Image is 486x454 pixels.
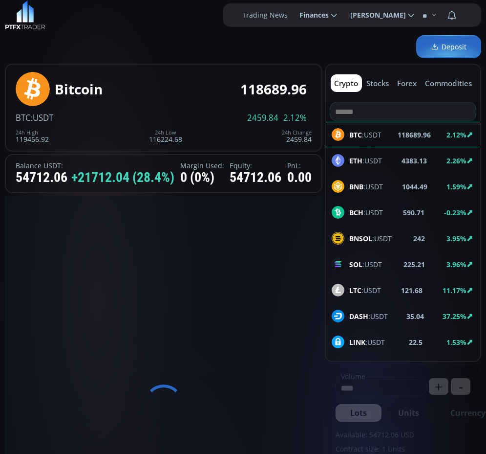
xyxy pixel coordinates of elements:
[349,208,363,217] b: BCH
[403,259,425,270] b: 225.21
[349,207,383,218] span: :USDT
[349,182,383,192] span: :USDT
[16,130,49,143] div: 119456.92
[349,260,362,269] b: SOL
[16,170,174,185] div: 54712.06
[401,285,423,295] b: 121.68
[403,207,424,218] b: 590.71
[349,233,392,244] span: :USDT
[406,311,424,321] b: 35.04
[349,312,368,321] b: DASH
[443,312,466,321] b: 37.25%
[421,74,475,92] button: commodities
[349,286,361,295] b: LTC
[293,5,329,25] span: Finances
[349,234,372,243] b: BNSOL
[71,170,174,185] span: +21712.04 (28.4%)
[5,0,45,30] img: LOGO
[180,162,224,169] label: Margin Used:
[413,233,425,244] b: 242
[282,130,312,136] div: 24h Change
[343,5,406,25] span: [PERSON_NAME]
[446,338,466,347] b: 1.53%
[349,311,388,321] span: :USDT
[349,182,363,191] b: BNB
[287,170,312,185] div: 0.00
[431,42,466,52] span: Deposit
[16,112,31,123] span: BTC
[149,130,182,136] div: 24h Low
[230,162,281,169] label: Equity:
[349,337,385,347] span: :USDT
[401,156,427,166] b: 4383.13
[240,82,307,97] div: 118689.96
[31,112,53,123] span: :USDT
[180,170,224,185] div: 0 (0%)
[446,156,466,165] b: 2.26%
[444,208,466,217] b: -0.23%
[247,113,278,122] span: 2459.84
[409,337,423,347] b: 22.5
[287,162,312,169] label: PnL:
[331,74,362,92] button: crypto
[349,156,362,165] b: ETH
[242,10,288,20] label: Trading News
[394,74,421,92] button: forex
[149,130,182,143] div: 116224.68
[443,286,466,295] b: 11.17%
[446,260,466,269] b: 3.96%
[349,259,382,270] span: :USDT
[402,182,427,192] b: 1044.49
[349,338,365,347] b: LINK
[230,170,281,185] div: 54712.06
[446,182,466,191] b: 1.59%
[283,113,307,122] span: 2.12%
[16,130,49,136] div: 24h High
[282,130,312,143] div: 2459.84
[349,156,382,166] span: :USDT
[55,82,103,97] div: Bitcoin
[363,74,393,92] button: stocks
[446,234,466,243] b: 3.95%
[416,35,481,58] a: Deposit
[16,162,174,169] label: Balance USDT:
[349,285,381,295] span: :USDT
